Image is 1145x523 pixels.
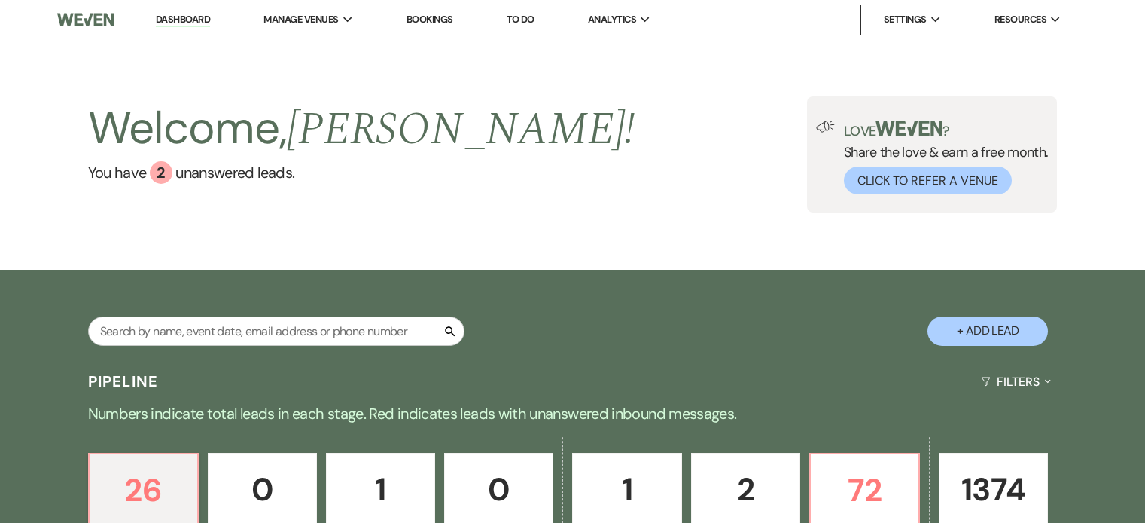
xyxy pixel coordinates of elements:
[99,465,188,515] p: 26
[588,12,636,27] span: Analytics
[927,317,1048,346] button: + Add Lead
[88,317,464,346] input: Search by name, event date, email address or phone number
[949,464,1038,515] p: 1374
[582,464,671,515] p: 1
[844,121,1049,138] p: Love ?
[454,464,544,515] p: 0
[263,12,338,27] span: Manage Venues
[150,161,172,184] div: 2
[816,121,835,133] img: loud-speaker-illustration.svg
[820,465,909,515] p: 72
[835,121,1049,194] div: Share the love & earn a free month.
[88,161,635,184] a: You have 2 unanswered leads.
[156,13,210,27] a: Dashboard
[336,464,425,515] p: 1
[88,371,159,392] h3: Pipeline
[994,12,1046,27] span: Resources
[884,12,927,27] span: Settings
[407,13,453,26] a: Bookings
[31,402,1115,426] p: Numbers indicate total leads in each stage. Red indicates leads with unanswered inbound messages.
[507,13,534,26] a: To Do
[701,464,790,515] p: 2
[88,96,635,161] h2: Welcome,
[287,95,635,164] span: [PERSON_NAME] !
[218,464,307,515] p: 0
[57,4,114,35] img: Weven Logo
[844,167,1012,194] button: Click to Refer a Venue
[875,121,942,136] img: weven-logo-green.svg
[975,362,1057,402] button: Filters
